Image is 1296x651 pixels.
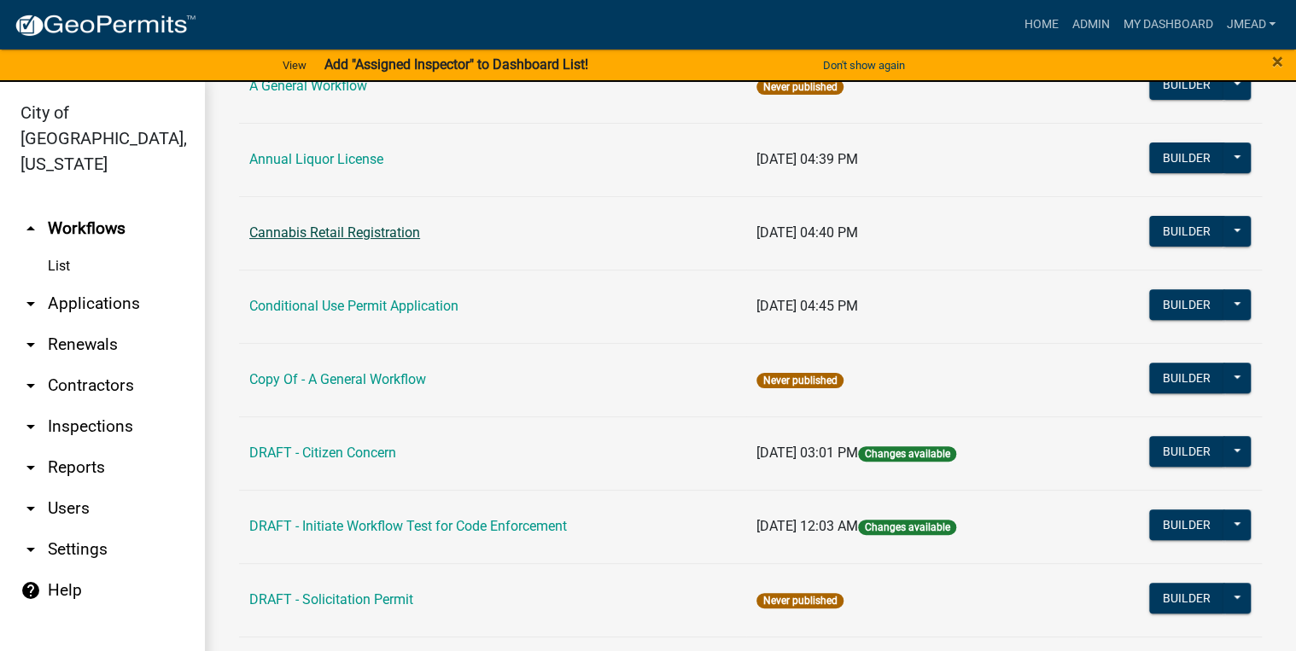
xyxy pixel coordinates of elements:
[324,56,587,73] strong: Add "Assigned Inspector" to Dashboard List!
[756,151,858,167] span: [DATE] 04:39 PM
[756,445,858,461] span: [DATE] 03:01 PM
[1149,216,1224,247] button: Builder
[1149,436,1224,467] button: Builder
[858,520,955,535] span: Changes available
[20,375,41,396] i: arrow_drop_down
[276,51,313,79] a: View
[249,371,426,387] a: Copy Of - A General Workflow
[20,218,41,239] i: arrow_drop_up
[756,79,843,95] span: Never published
[756,224,858,241] span: [DATE] 04:40 PM
[1272,51,1283,72] button: Close
[756,373,843,388] span: Never published
[249,445,396,461] a: DRAFT - Citizen Concern
[249,298,458,314] a: Conditional Use Permit Application
[1149,583,1224,613] button: Builder
[1272,49,1283,73] span: ×
[20,294,41,314] i: arrow_drop_down
[756,298,858,314] span: [DATE] 04:45 PM
[1149,142,1224,173] button: Builder
[1149,69,1224,100] button: Builder
[1149,509,1224,540] button: Builder
[249,224,420,241] a: Cannabis Retail Registration
[756,593,843,608] span: Never published
[1017,9,1065,41] a: Home
[858,446,955,462] span: Changes available
[249,518,567,534] a: DRAFT - Initiate Workflow Test for Code Enforcement
[249,151,383,167] a: Annual Liquor License
[1149,363,1224,393] button: Builder
[1116,9,1219,41] a: My Dashboard
[20,580,41,601] i: help
[1065,9,1116,41] a: Admin
[1149,289,1224,320] button: Builder
[249,591,413,607] a: DRAFT - Solicitation Permit
[1219,9,1282,41] a: jmead
[20,334,41,355] i: arrow_drop_down
[20,416,41,437] i: arrow_drop_down
[756,518,858,534] span: [DATE] 12:03 AM
[20,457,41,478] i: arrow_drop_down
[249,78,367,94] a: A General Workflow
[816,51,912,79] button: Don't show again
[20,539,41,560] i: arrow_drop_down
[20,498,41,519] i: arrow_drop_down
